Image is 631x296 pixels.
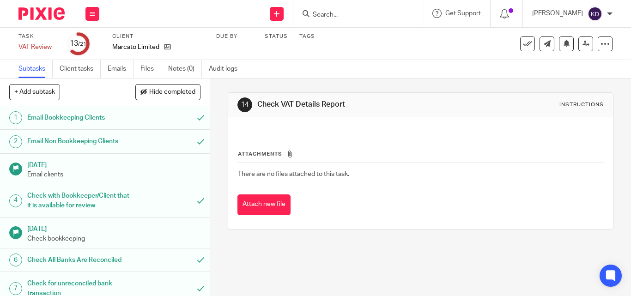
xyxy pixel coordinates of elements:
[27,170,201,179] p: Email clients
[9,111,22,124] div: 1
[18,60,53,78] a: Subtasks
[257,100,440,109] h1: Check VAT Details Report
[149,89,195,96] span: Hide completed
[299,33,315,40] label: Tags
[216,33,253,40] label: Due by
[135,84,200,100] button: Hide completed
[238,171,349,177] span: There are no files attached to this task.
[237,97,252,112] div: 14
[27,253,130,267] h1: Check All Banks Are Reconciled
[445,10,481,17] span: Get Support
[140,60,161,78] a: Files
[112,33,205,40] label: Client
[108,60,133,78] a: Emails
[265,33,288,40] label: Status
[27,189,130,212] h1: Check with Bookkeeper/Client that it is available for review
[9,194,22,207] div: 4
[27,134,130,148] h1: Email Non Bookkeeping Clients
[27,111,130,125] h1: Email Bookkeeping Clients
[60,60,101,78] a: Client tasks
[532,9,583,18] p: [PERSON_NAME]
[18,33,55,40] label: Task
[588,6,602,21] img: svg%3E
[9,84,60,100] button: + Add subtask
[237,194,291,215] button: Attach new file
[70,38,86,49] div: 13
[168,60,202,78] a: Notes (0)
[209,60,244,78] a: Audit logs
[9,282,22,295] div: 7
[27,222,201,234] h1: [DATE]
[78,42,86,47] small: /21
[238,151,282,157] span: Attachments
[27,234,201,243] p: Check bookkeeping
[9,135,22,148] div: 2
[9,254,22,266] div: 6
[559,101,604,109] div: Instructions
[18,7,65,20] img: Pixie
[27,158,201,170] h1: [DATE]
[312,11,395,19] input: Search
[18,42,55,52] div: VAT Review
[112,42,159,52] p: Marcato Limited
